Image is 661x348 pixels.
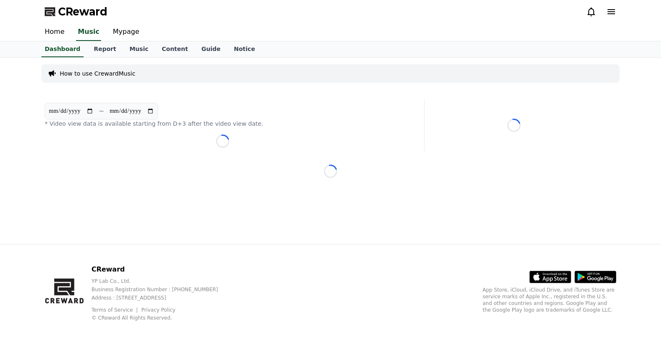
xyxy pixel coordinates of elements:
a: Music [76,23,101,41]
p: Business Registration Number : [PHONE_NUMBER] [92,286,231,293]
p: App Store, iCloud, iCloud Drive, and iTunes Store are service marks of Apple Inc., registered in ... [483,287,616,313]
p: CReward [92,264,231,274]
a: Notice [227,41,262,57]
a: Report [87,41,123,57]
a: CReward [45,5,107,18]
p: Address : [STREET_ADDRESS] [92,295,231,301]
span: CReward [58,5,107,18]
p: * Video view data is available starting from D+3 after the video view date. [45,119,401,128]
a: How to use CrewardMusic [60,69,135,78]
a: Content [155,41,195,57]
p: ~ [99,106,104,116]
a: Guide [195,41,227,57]
p: © CReward All Rights Reserved. [92,315,231,321]
a: Home [38,23,71,41]
a: Terms of Service [92,307,139,313]
a: Music [123,41,155,57]
p: YP Lab Co., Ltd. [92,278,231,284]
a: Dashboard [41,41,84,57]
a: Mypage [106,23,146,41]
a: Privacy Policy [141,307,175,313]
